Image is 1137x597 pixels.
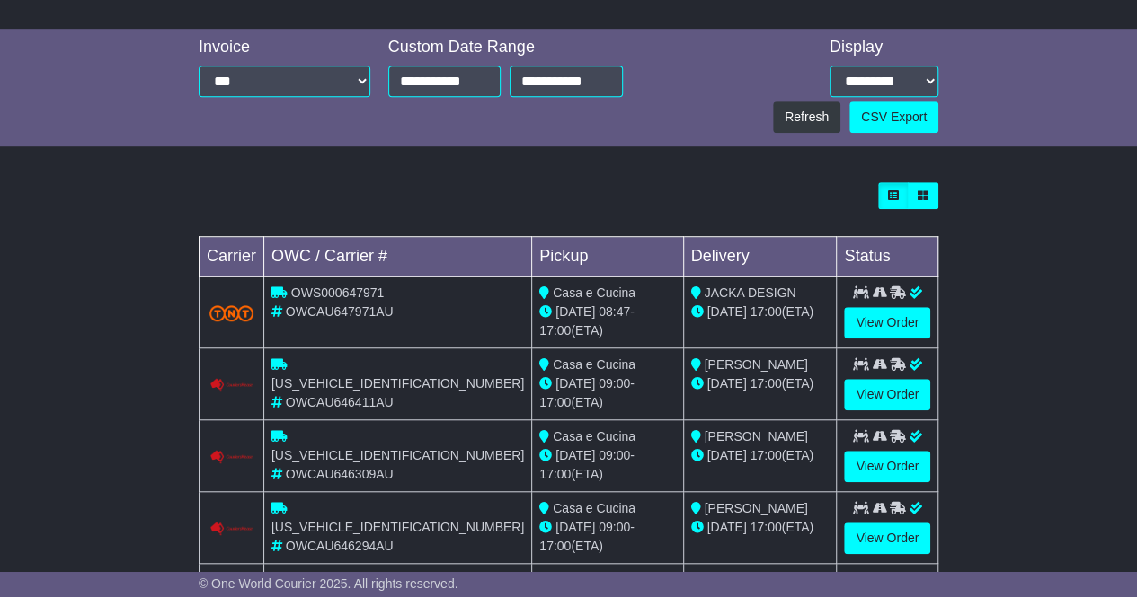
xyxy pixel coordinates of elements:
[209,305,254,321] img: TNT_Domestic.png
[750,520,781,534] span: 17:00
[750,304,781,319] span: 17:00
[553,429,635,443] span: Casa e Cucina
[691,446,830,465] div: (ETA)
[705,501,808,515] span: [PERSON_NAME]
[844,307,930,338] a: View Order
[844,522,930,554] a: View Order
[199,576,458,591] span: © One World Courier 2025. All rights reserved.
[750,448,781,462] span: 17:00
[555,376,595,391] span: [DATE]
[683,237,837,277] td: Delivery
[773,101,840,133] button: Refresh
[555,448,595,462] span: [DATE]
[291,285,385,300] span: OWS000647971
[849,101,938,133] a: CSV Export
[707,448,747,462] span: [DATE]
[555,520,595,534] span: [DATE]
[271,448,524,462] span: [US_VEHICLE_IDENTIFICATION_NUMBER]
[599,304,630,319] span: 08:47
[539,395,571,409] span: 17:00
[286,467,394,481] span: OWCAU646309AU
[705,429,808,443] span: [PERSON_NAME]
[539,446,675,484] div: - (ETA)
[750,376,781,391] span: 17:00
[532,237,683,277] td: Pickup
[286,395,394,409] span: OWCAU646411AU
[691,518,830,537] div: (ETA)
[209,522,254,536] img: Couriers_Please.png
[388,38,623,57] div: Custom Date Range
[271,376,524,391] span: [US_VEHICLE_IDENTIFICATION_NUMBER]
[553,285,635,300] span: Casa e Cucina
[286,539,394,553] span: OWCAU646294AU
[553,357,635,372] span: Casa e Cucina
[539,518,675,556] div: - (ETA)
[271,520,524,534] span: [US_VEHICLE_IDENTIFICATION_NUMBER]
[707,376,747,391] span: [DATE]
[705,357,808,372] span: [PERSON_NAME]
[539,374,675,412] div: - (ETA)
[263,237,531,277] td: OWC / Carrier #
[199,38,370,57] div: Invoice
[555,304,595,319] span: [DATE]
[539,467,571,481] span: 17:00
[837,237,938,277] td: Status
[199,237,263,277] td: Carrier
[286,304,394,319] span: OWCAU647971AU
[599,520,630,534] span: 09:00
[691,303,830,321] div: (ETA)
[599,448,630,462] span: 09:00
[209,450,254,464] img: Couriers_Please.png
[553,501,635,515] span: Casa e Cucina
[705,285,796,300] span: JACKA DESIGN
[539,303,675,340] div: - (ETA)
[844,451,930,482] a: View Order
[844,379,930,410] a: View Order
[209,378,254,392] img: Couriers_Please.png
[691,374,830,393] div: (ETA)
[539,539,571,553] span: 17:00
[539,323,571,338] span: 17:00
[707,304,747,319] span: [DATE]
[707,520,747,534] span: [DATE]
[830,38,938,57] div: Display
[599,376,630,391] span: 09:00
